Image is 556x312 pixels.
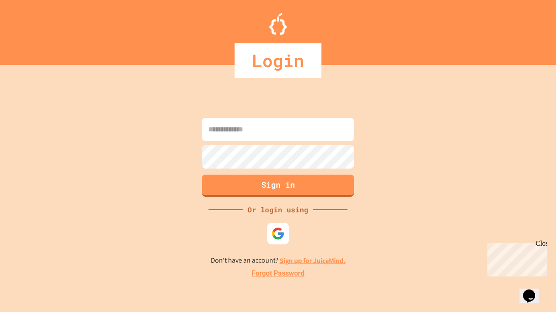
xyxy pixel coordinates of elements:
a: Sign up for JuiceMind. [280,256,346,265]
a: Forgot Password [252,268,304,279]
div: Chat with us now!Close [3,3,60,55]
iframe: chat widget [484,240,547,276]
div: Or login using [243,205,313,215]
img: Logo.svg [269,13,287,35]
p: Don't have an account? [211,255,346,266]
div: Login [235,43,321,78]
button: Sign in [202,175,354,197]
iframe: chat widget [520,277,547,303]
img: google-icon.svg [271,227,285,240]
